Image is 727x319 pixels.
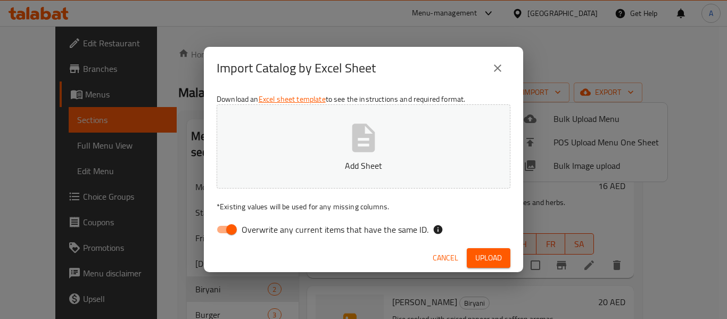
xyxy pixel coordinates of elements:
[204,89,523,244] div: Download an to see the instructions and required format.
[485,55,510,81] button: close
[217,201,510,212] p: Existing values will be used for any missing columns.
[467,248,510,268] button: Upload
[242,223,428,236] span: Overwrite any current items that have the same ID.
[259,92,326,106] a: Excel sheet template
[217,60,376,77] h2: Import Catalog by Excel Sheet
[428,248,462,268] button: Cancel
[433,251,458,265] span: Cancel
[475,251,502,265] span: Upload
[233,159,494,172] p: Add Sheet
[433,224,443,235] svg: If the overwrite option isn't selected, then the items that match an existing ID will be ignored ...
[217,104,510,189] button: Add Sheet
